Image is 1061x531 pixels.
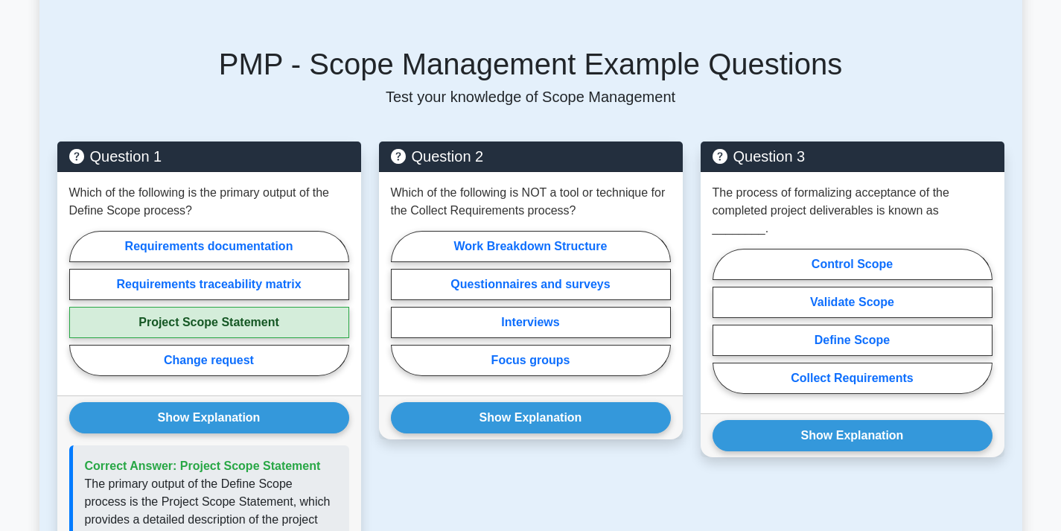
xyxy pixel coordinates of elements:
[713,147,993,165] h5: Question 3
[391,184,671,220] p: Which of the following is NOT a tool or technique for the Collect Requirements process?
[391,307,671,338] label: Interviews
[713,287,993,318] label: Validate Scope
[69,147,349,165] h5: Question 1
[69,231,349,262] label: Requirements documentation
[69,269,349,300] label: Requirements traceability matrix
[57,88,1004,106] p: Test your knowledge of Scope Management
[391,269,671,300] label: Questionnaires and surveys
[713,325,993,356] label: Define Scope
[391,231,671,262] label: Work Breakdown Structure
[391,147,671,165] h5: Question 2
[69,307,349,338] label: Project Scope Statement
[69,345,349,376] label: Change request
[69,184,349,220] p: Which of the following is the primary output of the Define Scope process?
[713,363,993,394] label: Collect Requirements
[69,402,349,433] button: Show Explanation
[57,46,1004,82] h5: PMP - Scope Management Example Questions
[85,460,321,472] span: Correct Answer: Project Scope Statement
[391,402,671,433] button: Show Explanation
[713,420,993,451] button: Show Explanation
[391,345,671,376] label: Focus groups
[713,184,993,238] p: The process of formalizing acceptance of the completed project deliverables is known as ________.
[713,249,993,280] label: Control Scope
